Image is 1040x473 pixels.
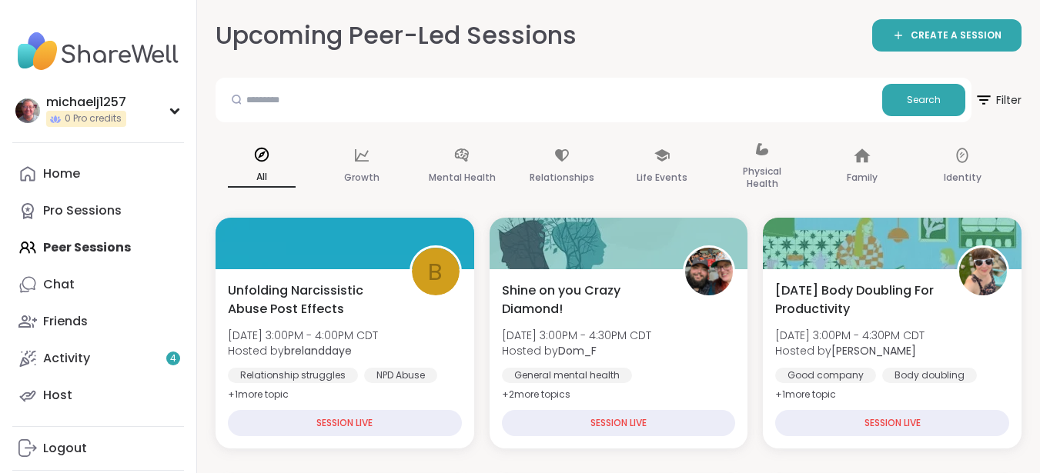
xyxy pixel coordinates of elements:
img: ShareWell Nav Logo [12,25,184,78]
span: Hosted by [502,343,651,358]
span: 4 [170,352,176,365]
span: Unfolding Narcissistic Abuse Post Effects [228,281,393,318]
div: Relationship struggles [228,368,358,383]
div: Chat [43,276,75,293]
div: Logout [43,440,87,457]
img: michaelj1257 [15,98,40,123]
a: CREATE A SESSION [872,19,1022,52]
span: Search [907,93,941,107]
p: Family [847,168,878,187]
img: Adrienne_QueenOfTheDawn [959,248,1007,295]
div: SESSION LIVE [502,410,736,436]
h2: Upcoming Peer-Led Sessions [216,18,577,53]
p: Relationships [530,168,594,187]
span: Hosted by [775,343,925,358]
p: Growth [344,168,380,187]
a: Host [12,377,184,414]
span: Filter [975,82,1022,118]
p: Mental Health [429,168,496,187]
span: CREATE A SESSION [911,29,1002,42]
p: Identity [944,168,981,187]
span: Shine on you Crazy Diamond! [502,281,667,318]
b: Dom_F [558,343,597,358]
div: Host [43,387,72,404]
div: SESSION LIVE [228,410,462,436]
b: [PERSON_NAME] [831,343,916,358]
a: Pro Sessions [12,192,184,229]
span: b [428,254,443,290]
div: Home [43,165,80,182]
button: Search [882,84,965,116]
span: [DATE] 3:00PM - 4:00PM CDT [228,328,378,343]
a: Activity4 [12,340,184,377]
div: SESSION LIVE [775,410,1009,436]
span: 0 Pro credits [65,112,122,125]
div: General mental health [502,368,632,383]
p: All [228,168,296,188]
b: brelanddaye [284,343,352,358]
span: Hosted by [228,343,378,358]
span: [DATE] 3:00PM - 4:30PM CDT [502,328,651,343]
a: Logout [12,430,184,467]
p: Physical Health [728,162,796,193]
div: Good company [775,368,876,383]
a: Friends [12,303,184,340]
span: [DATE] Body Doubling For Productivity [775,281,940,318]
div: Pro Sessions [43,202,122,219]
p: Life Events [637,168,687,187]
div: NPD Abuse [364,368,437,383]
div: Body doubling [882,368,977,383]
span: [DATE] 3:00PM - 4:30PM CDT [775,328,925,343]
a: Chat [12,266,184,303]
div: Friends [43,313,88,330]
a: Home [12,155,184,192]
div: michaelj1257 [46,94,126,111]
button: Filter [975,78,1022,122]
img: Dom_F [685,248,733,295]
div: Activity [43,350,90,367]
